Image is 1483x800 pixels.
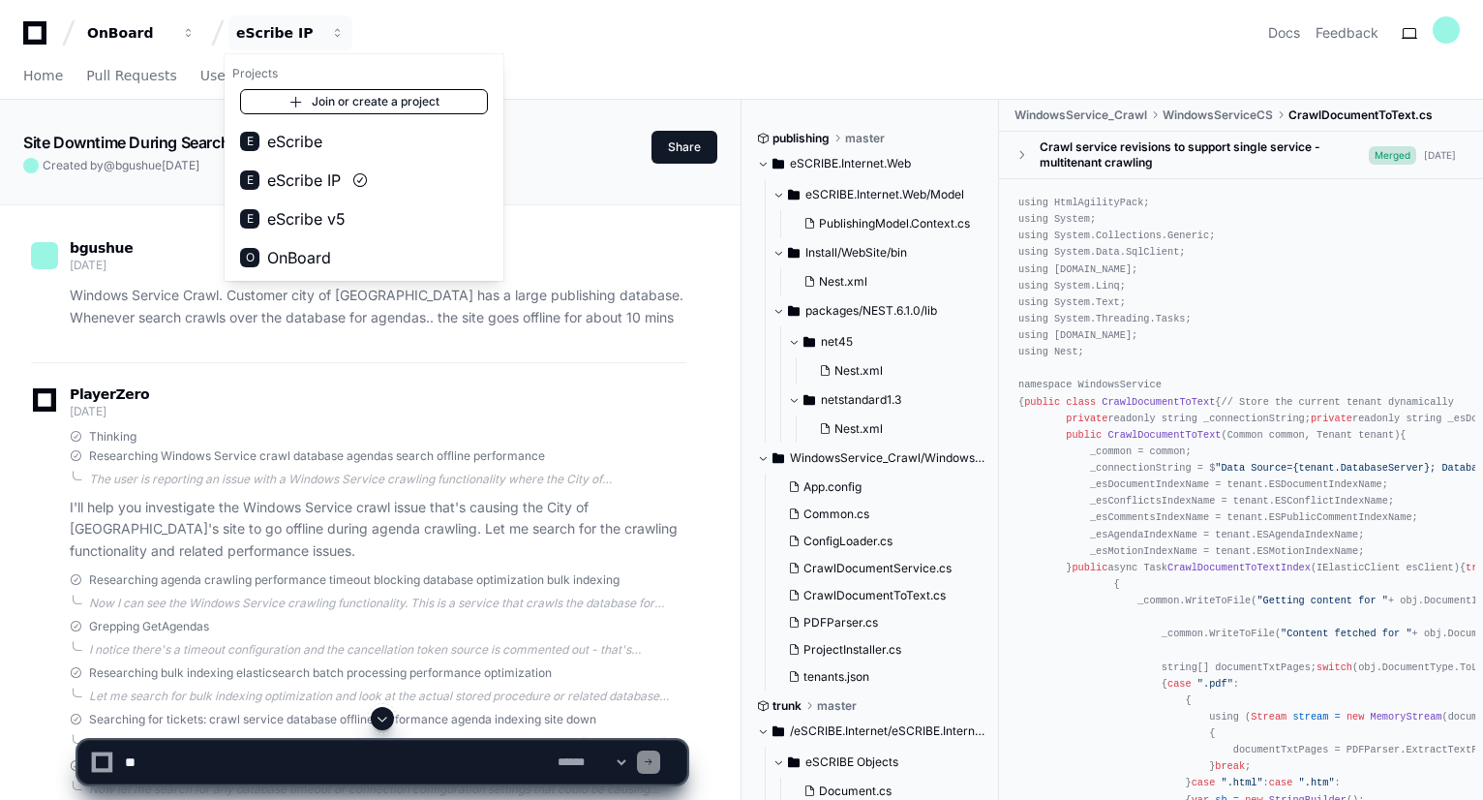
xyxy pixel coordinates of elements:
button: PDFParser.cs [780,609,973,636]
span: [DATE] [70,258,106,272]
svg: Directory [788,299,800,323]
div: E [240,132,259,151]
span: CrawlDocumentToTextIndex [1167,562,1311,573]
div: Crawl service revisions to support single service - multitenant crawling [1040,139,1369,170]
span: WindowsService_Crawl [1014,108,1147,123]
a: Docs [1268,23,1300,43]
span: [DATE] [162,158,199,172]
span: (IElasticClient esClient) [1311,562,1460,573]
svg: Directory [803,330,815,354]
span: [DATE] [70,404,106,418]
button: Nest.xml [796,268,973,295]
a: Pull Requests [86,54,176,99]
span: net45 [821,334,853,350]
span: PDFParser.cs [803,615,878,631]
svg: Directory [788,241,800,264]
span: ProjectInstaller.cs [803,642,901,658]
button: App.config [780,474,973,501]
button: tenants.json [780,663,973,691]
span: Nest.xml [819,274,867,290]
span: // Store the current tenant dynamically [1222,396,1454,408]
span: WindowsServiceCS [1163,108,1273,123]
button: CrawlDocumentToText.cs [780,582,973,609]
span: OnBoard [267,246,331,269]
span: "Content fetched for " [1281,628,1412,639]
div: eScribe IP [236,23,319,43]
div: The user is reporting an issue with a Windows Service crawling functionality where the City of [G... [89,472,686,487]
span: Thinking [89,429,136,445]
span: Users [200,70,238,81]
a: Home [23,54,63,99]
span: CrawlDocumentToText [1102,396,1215,408]
span: Pull Requests [86,70,176,81]
span: master [845,131,885,146]
span: Common.cs [803,507,869,522]
div: Let me search for bulk indexing optimization and look at the actual stored procedure or related d... [89,689,686,704]
span: eScribe IP [267,169,341,192]
button: Nest.xml [811,357,973,385]
span: class [1066,396,1096,408]
button: ConfigLoader.cs [780,528,973,555]
span: eScribe v5 [267,207,346,231]
button: PublishingModel.Context.cs [796,210,973,237]
svg: Directory [772,446,784,470]
span: App.config [803,479,862,495]
div: I notice there's a timeout configuration and the cancellation token source is commented out - tha... [89,642,686,658]
span: netstandard1.3 [821,392,901,408]
span: ConfigLoader.cs [803,534,893,549]
span: Merged [1369,146,1416,165]
span: switch [1317,662,1352,673]
a: Join or create a project [240,89,488,114]
div: E [240,170,259,190]
span: PlayerZero [70,388,149,400]
span: trunk [772,698,802,714]
span: public [1072,562,1107,573]
app-text-character-animate: Site Downtime During Search Crawl [23,133,274,152]
button: eScribe IP [228,15,352,50]
span: eScribe [267,130,322,153]
button: OnBoard [79,15,203,50]
button: WindowsService_Crawl/WindowsServiceCS [757,443,984,474]
div: [DATE] [1424,148,1456,163]
span: CrawlDocumentService.cs [803,561,952,576]
button: Nest.xml [811,415,973,443]
span: CrawlDocumentToText.cs [1288,108,1433,123]
button: Feedback [1316,23,1378,43]
span: master [817,698,857,714]
button: netstandard1.3 [788,385,984,415]
svg: Directory [772,152,784,175]
span: PublishingModel.Context.cs [819,216,970,231]
div: O [240,248,259,267]
span: WindowsService_Crawl/WindowsServiceCS [790,450,984,466]
button: packages/NEST.6.1.0/lib [772,295,984,326]
button: Share [651,131,717,164]
span: Researching Windows Service crawl database agendas search offline performance [89,448,545,464]
div: OnBoard [87,23,170,43]
span: publishing [772,131,830,146]
span: Researching agenda crawling performance timeout blocking database optimization bulk indexing [89,572,620,588]
button: eSCRIBE.Internet.Web [757,148,984,179]
span: Install/WebSite/bin [805,245,907,261]
span: try [1466,562,1483,573]
button: Install/WebSite/bin [772,237,984,268]
h1: Projects [225,58,503,89]
span: Home [23,70,63,81]
span: CrawlDocumentToText [1107,429,1221,441]
button: CrawlDocumentService.cs [780,555,973,582]
span: private [1311,413,1352,424]
button: net45 [788,326,984,357]
button: Common.cs [780,501,973,528]
span: Nest.xml [834,363,883,379]
svg: Directory [803,388,815,412]
span: Nest.xml [834,421,883,437]
span: public [1024,396,1060,408]
button: ProjectInstaller.cs [780,636,973,663]
div: E [240,209,259,229]
span: CrawlDocumentToText.cs [803,588,946,603]
a: Users [200,54,238,99]
span: case [1167,678,1192,690]
svg: Directory [788,183,800,206]
span: "Getting content for " [1256,595,1388,606]
span: tenants.json [803,669,869,685]
p: I'll help you investigate the Windows Service crawl issue that's causing the City of [GEOGRAPHIC_... [70,497,686,563]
